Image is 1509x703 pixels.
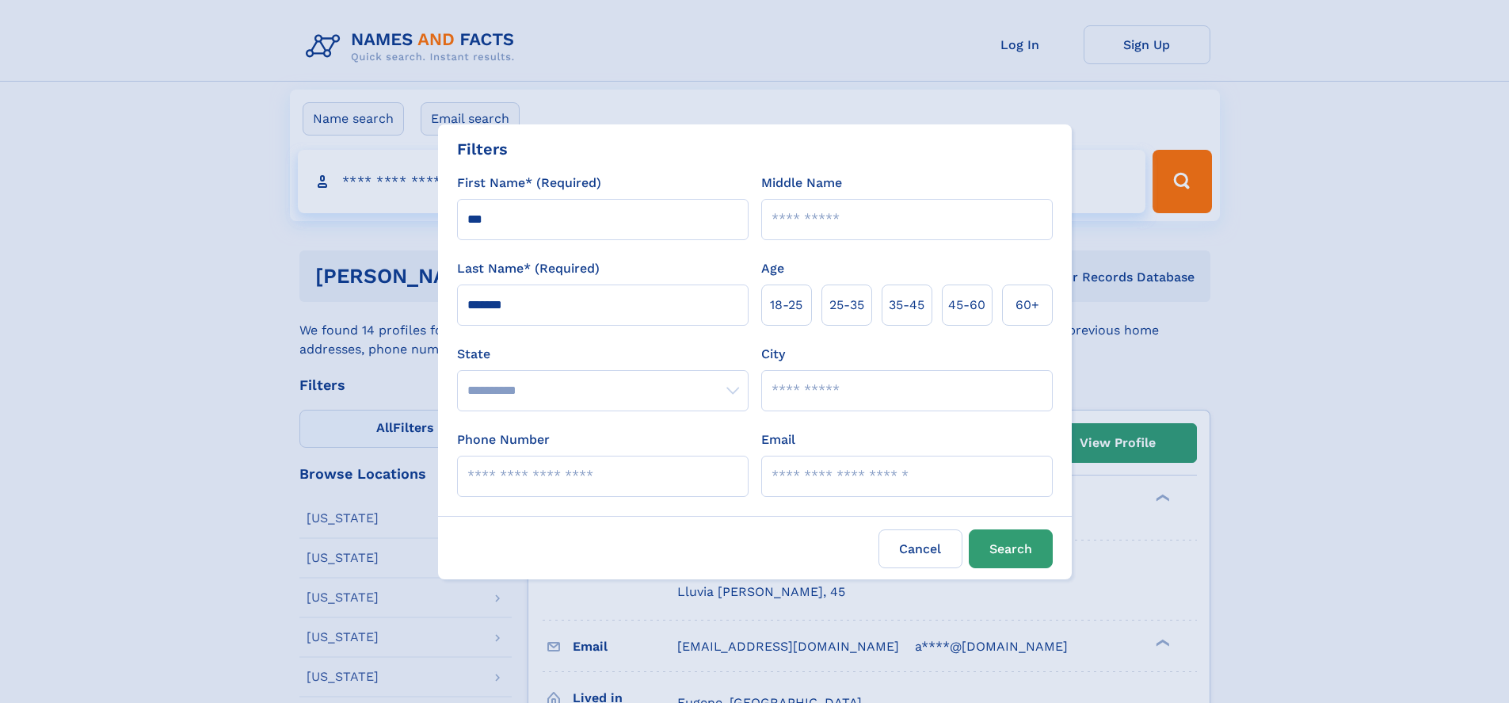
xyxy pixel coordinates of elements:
[878,529,962,568] label: Cancel
[457,137,508,161] div: Filters
[889,296,924,315] span: 35‑45
[457,259,600,278] label: Last Name* (Required)
[761,174,842,193] label: Middle Name
[761,345,785,364] label: City
[770,296,802,315] span: 18‑25
[457,174,601,193] label: First Name* (Required)
[829,296,864,315] span: 25‑35
[457,345,749,364] label: State
[948,296,985,315] span: 45‑60
[761,430,795,449] label: Email
[969,529,1053,568] button: Search
[457,430,550,449] label: Phone Number
[761,259,784,278] label: Age
[1016,296,1039,315] span: 60+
